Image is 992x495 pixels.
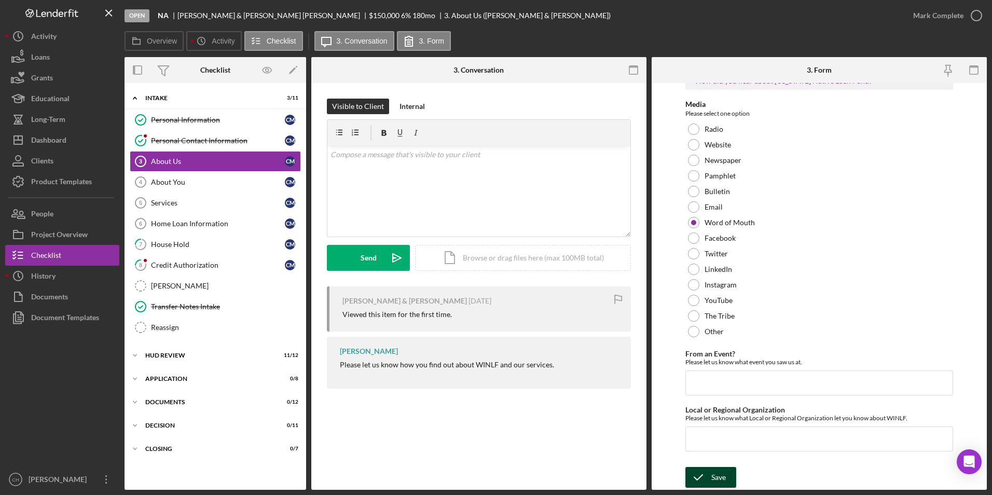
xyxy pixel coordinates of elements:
[145,352,272,359] div: HUD Review
[332,99,384,114] div: Visible to Client
[397,31,451,51] button: 3. Form
[361,245,377,271] div: Send
[412,11,435,20] div: 180 mo
[147,37,177,45] label: Overview
[5,47,119,67] button: Loans
[130,317,301,338] a: Reassign
[244,31,303,51] button: Checklist
[342,310,452,319] div: Viewed this item for the first time.
[151,302,300,311] div: Transfer Notes Intake
[139,200,142,206] tspan: 5
[5,109,119,130] button: Long-Term
[130,172,301,192] a: 4About YouCM
[5,26,119,47] button: Activity
[130,109,301,130] a: Personal InformationCM
[5,203,119,224] a: People
[31,109,65,132] div: Long-Term
[151,261,285,269] div: Credit Authorization
[31,224,88,247] div: Project Overview
[267,37,296,45] label: Checklist
[285,156,295,167] div: C M
[151,116,285,124] div: Personal Information
[705,327,724,336] label: Other
[130,296,301,317] a: Transfer Notes Intake
[31,286,68,310] div: Documents
[5,150,119,171] a: Clients
[151,157,285,166] div: About Us
[125,31,184,51] button: Overview
[5,171,119,192] button: Product Templates
[5,88,119,109] button: Educational
[705,141,731,149] label: Website
[280,422,298,429] div: 0 / 11
[31,245,61,268] div: Checklist
[685,467,736,488] button: Save
[158,11,169,20] b: NA
[130,276,301,296] a: [PERSON_NAME]
[151,178,285,186] div: About You
[145,446,272,452] div: Closing
[340,361,554,369] div: Please let us know how you find out about WINLF and our services.
[469,297,491,305] time: 2025-07-15 18:07
[280,376,298,382] div: 0 / 8
[685,349,735,358] label: From an Event?
[151,240,285,249] div: House Hold
[913,5,963,26] div: Mark Complete
[130,213,301,234] a: 6Home Loan InformationCM
[285,135,295,146] div: C M
[807,66,832,74] div: 3. Form
[285,218,295,229] div: C M
[705,296,733,305] label: YouTube
[151,323,300,332] div: Reassign
[5,224,119,245] button: Project Overview
[327,245,410,271] button: Send
[151,199,285,207] div: Services
[369,11,399,20] span: $150,000
[12,477,19,483] text: CH
[31,88,70,112] div: Educational
[130,130,301,151] a: Personal Contact InformationCM
[26,469,93,492] div: [PERSON_NAME]
[280,95,298,101] div: 3 / 11
[705,187,730,196] label: Bulletin
[280,446,298,452] div: 0 / 7
[705,125,723,133] label: Radio
[31,67,53,91] div: Grants
[5,245,119,266] button: Checklist
[31,26,57,49] div: Activity
[5,469,119,490] button: CH[PERSON_NAME]
[139,179,143,185] tspan: 4
[186,31,241,51] button: Activity
[685,358,954,366] div: Please let us know what event you saw us at.
[711,467,726,488] div: Save
[705,281,737,289] label: Instagram
[340,347,398,355] div: [PERSON_NAME]
[31,266,56,289] div: History
[399,99,425,114] div: Internal
[31,150,53,174] div: Clients
[285,177,295,187] div: C M
[903,5,987,26] button: Mark Complete
[285,198,295,208] div: C M
[705,250,728,258] label: Twitter
[705,234,736,242] label: Facebook
[130,255,301,276] a: 8Credit AuthorizationCM
[342,297,467,305] div: [PERSON_NAME] & [PERSON_NAME]
[5,67,119,88] button: Grants
[401,11,411,20] div: 6 %
[685,414,954,422] div: Please let us know what Local or Regional Organization let you know about WINLF.
[145,376,272,382] div: Application
[145,95,272,101] div: Intake
[151,282,300,290] div: [PERSON_NAME]
[5,286,119,307] button: Documents
[5,130,119,150] button: Dashboard
[705,156,741,164] label: Newspaper
[419,37,444,45] label: 3. Form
